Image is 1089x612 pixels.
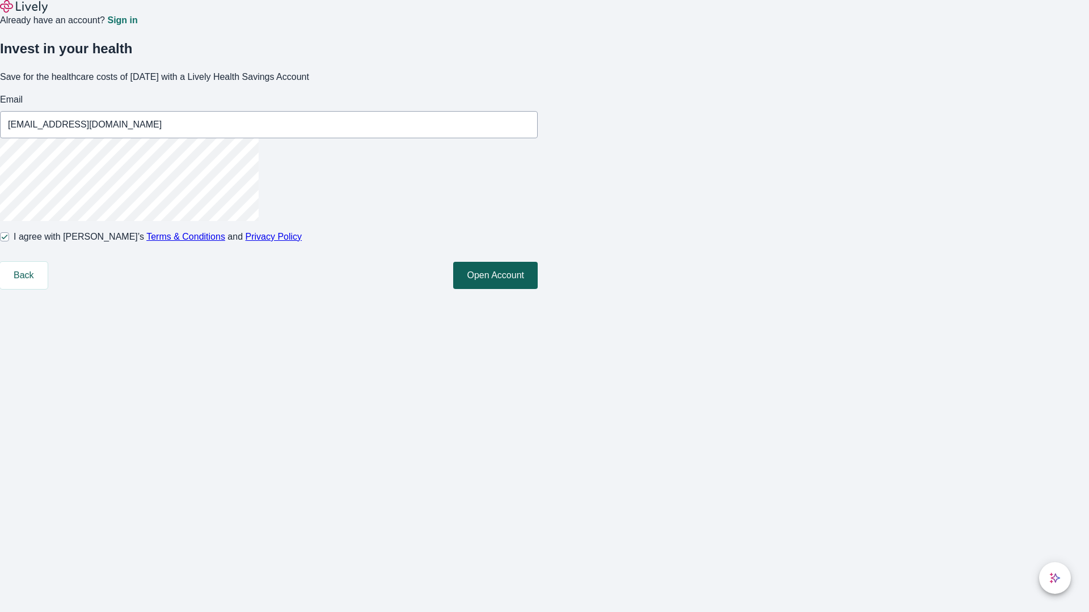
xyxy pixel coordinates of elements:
svg: Lively AI Assistant [1049,572,1061,584]
a: Sign in [107,16,137,25]
a: Privacy Policy [246,232,302,241]
a: Terms & Conditions [146,232,225,241]
button: chat [1039,562,1071,594]
button: Open Account [453,262,538,289]
span: I agree with [PERSON_NAME]’s and [14,230,302,244]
